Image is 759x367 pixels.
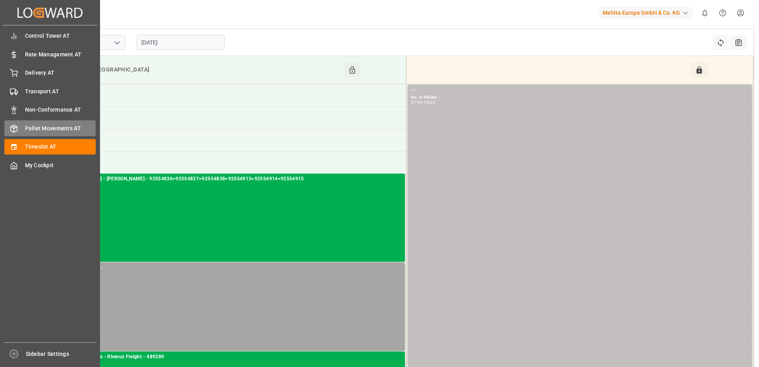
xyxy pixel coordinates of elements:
span: Transport AT [25,87,96,96]
div: 15:30 [424,100,435,104]
div: - [422,100,424,104]
a: Control Tower AT [4,28,96,44]
span: My Cockpit [25,161,96,170]
div: No. of Pallets - [64,272,402,279]
div: Melitta Europa GmbH & Co. KG [599,7,693,19]
span: Non-Conformance AT [25,106,96,114]
div: No. of Pallets - 42 [64,183,402,190]
a: Rate Management AT [4,46,96,62]
a: Non-Conformance AT [4,102,96,118]
div: No. of Pallets - [411,94,749,101]
a: Transport AT [4,83,96,99]
span: Sidebar Settings [26,350,97,358]
a: Delivery AT [4,65,96,81]
input: DD-MM-YYYY [137,35,225,50]
a: Timeslot AT [4,139,96,155]
a: My Cockpit [4,157,96,173]
div: - - [411,86,749,94]
a: Pallet Movements AT [4,120,96,136]
div: [PERSON_NAME] - [PERSON_NAME] - 92554836+92554837+92554838+92554913+92554914+92554915 [64,175,402,183]
button: Help Center [714,4,732,22]
span: Rate Management AT [25,50,96,59]
span: Timeslot AT [25,143,96,151]
span: Delivery AT [25,69,96,77]
div: Cofresco Rhenus - Rhenus Freight - 489280 [64,353,402,361]
button: show 0 new notifications [696,4,714,22]
span: Pallet Movements AT [25,124,96,133]
span: Control Tower AT [25,32,96,40]
div: Inbound [GEOGRAPHIC_DATA] [66,62,344,77]
button: open menu [111,37,123,49]
div: Other - Others - - [64,264,402,272]
button: Melitta Europa GmbH & Co. KG [599,5,696,20]
div: 07:00 [411,100,422,104]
